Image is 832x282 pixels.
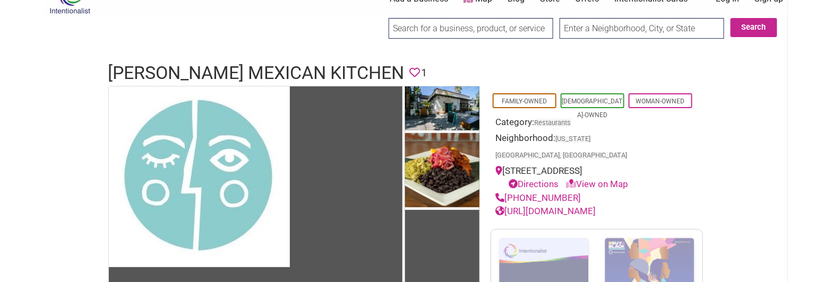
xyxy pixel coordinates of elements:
[389,18,553,39] input: Search for a business, product, or service
[560,18,724,39] input: Enter a Neighborhood, City, or State
[509,179,559,189] a: Directions
[562,98,623,119] a: [DEMOGRAPHIC_DATA]-Owned
[496,116,698,132] div: Category:
[535,119,571,127] a: Restaurants
[496,131,698,164] div: Neighborhood:
[496,192,581,203] a: [PHONE_NUMBER]
[422,65,427,81] span: 1
[502,98,547,105] a: Family-Owned
[496,206,596,216] a: [URL][DOMAIN_NAME]
[731,18,777,37] button: Search
[567,179,629,189] a: View on Map
[108,60,405,86] h1: [PERSON_NAME] Mexican Kitchen
[496,164,698,191] div: [STREET_ADDRESS]
[496,152,628,159] span: [GEOGRAPHIC_DATA], [GEOGRAPHIC_DATA]
[556,136,591,143] span: [US_STATE]
[636,98,685,105] a: Woman-Owned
